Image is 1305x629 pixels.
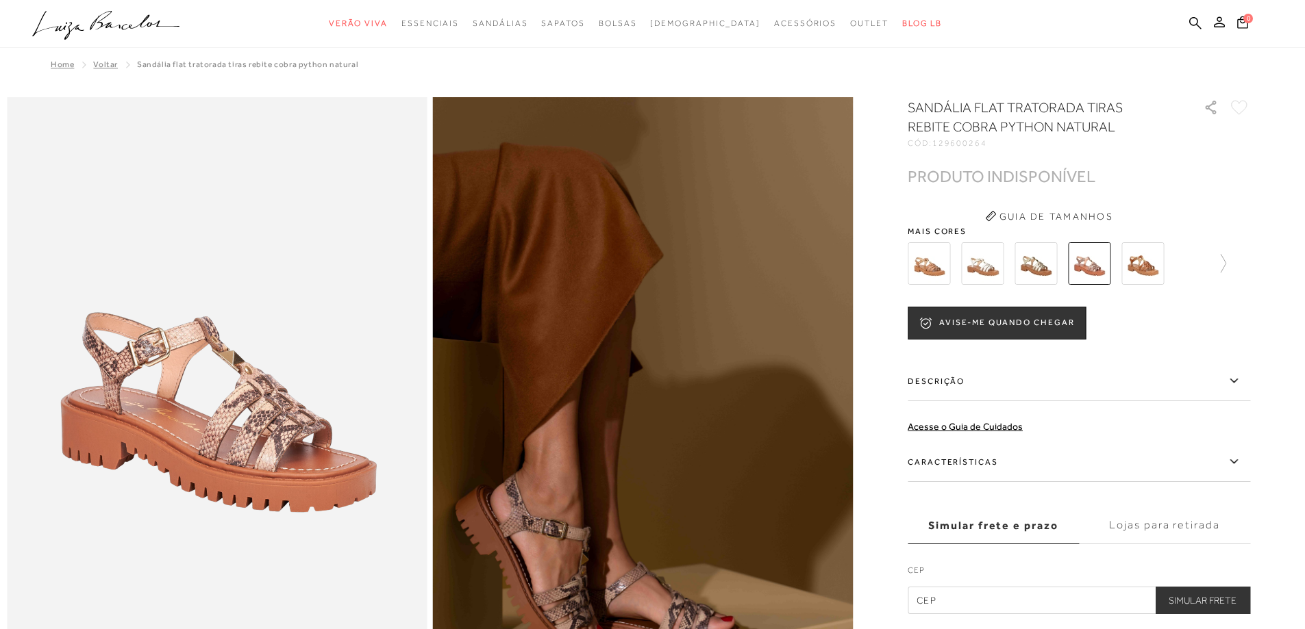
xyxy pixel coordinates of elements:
[908,169,1095,183] div: PRODUTO INDISPONÍVEL
[908,139,1182,147] div: CÓD:
[401,18,459,28] span: Essenciais
[980,205,1117,227] button: Guia de Tamanhos
[1015,242,1057,285] img: SANDÁLIA FLAT TRATORADA TIRAS REBITE COBRA METALIZADA DOURADA
[650,18,760,28] span: [DEMOGRAPHIC_DATA]
[1233,15,1252,34] button: 0
[541,18,584,28] span: Sapatos
[51,60,74,69] a: Home
[850,18,888,28] span: Outlet
[908,227,1250,235] span: Mais cores
[774,11,836,36] a: categoryNavScreenReaderText
[908,587,1250,614] input: CEP
[473,18,527,28] span: Sandálias
[137,60,358,69] span: SANDÁLIA FLAT TRATORADA TIRAS REBITE COBRA PYTHON NATURAL
[1243,14,1253,23] span: 0
[1155,587,1250,614] button: Simular Frete
[1079,507,1250,544] label: Lojas para retirada
[329,18,388,28] span: Verão Viva
[908,507,1079,544] label: Simular frete e prazo
[908,98,1165,136] h1: SANDÁLIA FLAT TRATORADA TIRAS REBITE COBRA PYTHON NATURAL
[908,442,1250,482] label: Características
[908,242,950,285] img: SANDÁLIA FLAT TRATORADA REBITE CENTRAL CARAMELO
[1121,242,1164,285] img: SANDÁLIA FLAT TRATORADA TIRAS REBITE CROCO CARAMELO
[599,18,637,28] span: Bolsas
[599,11,637,36] a: categoryNavScreenReaderText
[473,11,527,36] a: categoryNavScreenReaderText
[908,564,1250,583] label: CEP
[329,11,388,36] a: categoryNavScreenReaderText
[93,60,118,69] a: Voltar
[1068,242,1110,285] img: SANDÁLIA FLAT TRATORADA TIRAS REBITE COBRA PYTHON NATURAL
[908,421,1023,432] a: Acesse o Guia de Cuidados
[650,11,760,36] a: noSubCategoriesText
[401,11,459,36] a: categoryNavScreenReaderText
[850,11,888,36] a: categoryNavScreenReaderText
[774,18,836,28] span: Acessórios
[932,138,987,148] span: 129600264
[902,18,942,28] span: BLOG LB
[902,11,942,36] a: BLOG LB
[908,361,1250,401] label: Descrição
[961,242,1004,285] img: SANDÁLIA FLAT TRATORADA REBITE CENTRAL OFF WHITE
[541,11,584,36] a: categoryNavScreenReaderText
[908,307,1086,339] button: AVISE-ME QUANDO CHEGAR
